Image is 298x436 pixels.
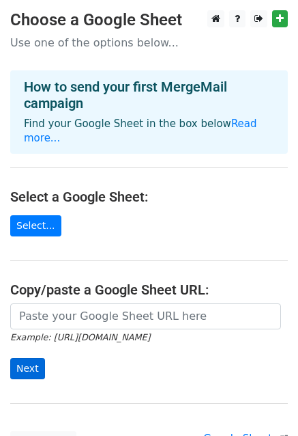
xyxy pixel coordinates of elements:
h4: Copy/paste a Google Sheet URL: [10,282,288,298]
a: Select... [10,215,61,236]
a: Read more... [24,118,257,144]
h4: Select a Google Sheet: [10,189,288,205]
h4: How to send your first MergeMail campaign [24,79,274,111]
p: Use one of the options below... [10,36,288,50]
small: Example: [URL][DOMAIN_NAME] [10,332,150,342]
p: Find your Google Sheet in the box below [24,117,274,146]
input: Next [10,358,45,379]
input: Paste your Google Sheet URL here [10,303,281,329]
iframe: Chat Widget [230,370,298,436]
div: 채팅 위젯 [230,370,298,436]
h3: Choose a Google Sheet [10,10,288,30]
